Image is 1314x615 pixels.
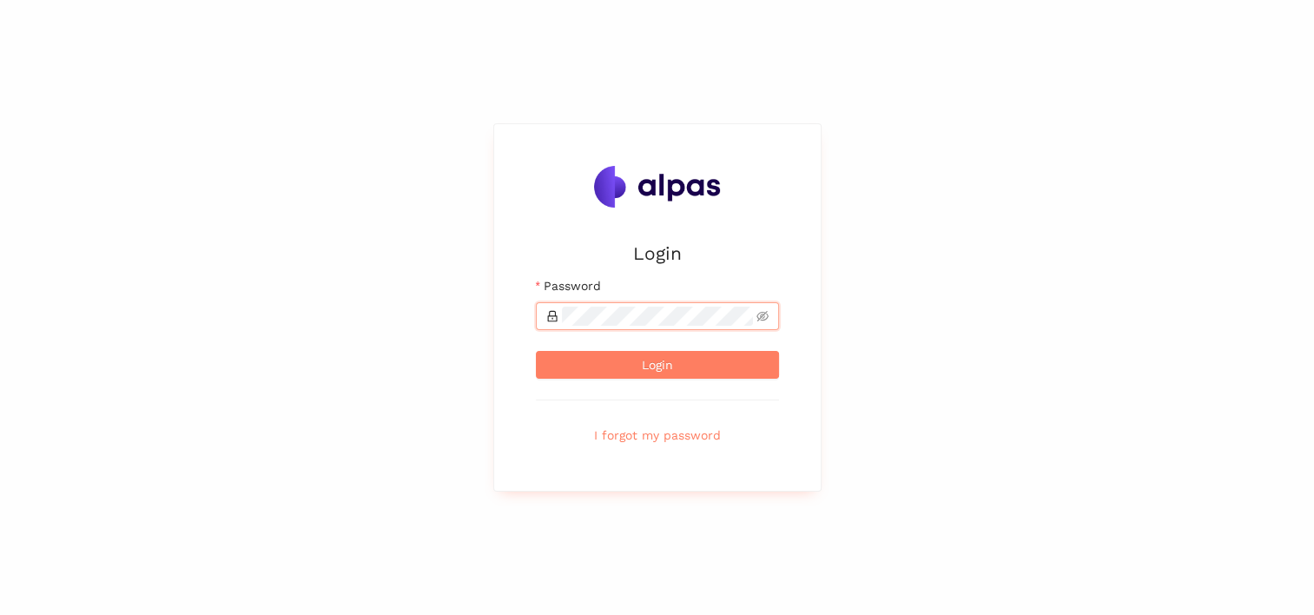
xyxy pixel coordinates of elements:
button: Login [536,351,779,379]
label: Password [536,276,601,295]
button: I forgot my password [536,421,779,449]
h2: Login [536,239,779,268]
input: Password [562,307,753,326]
span: lock [546,310,558,322]
img: Alpas.ai Logo [594,166,721,208]
span: eye-invisible [756,310,769,322]
span: Login [642,355,673,374]
span: I forgot my password [594,426,721,445]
